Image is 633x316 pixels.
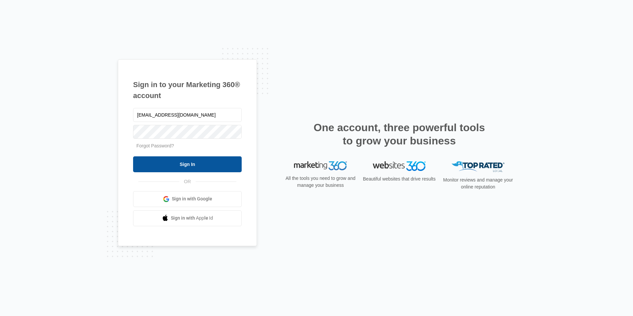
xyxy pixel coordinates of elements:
input: Sign In [133,156,242,172]
span: Sign in with Google [172,195,212,202]
p: All the tools you need to grow and manage your business [283,175,358,189]
input: Email [133,108,242,122]
p: Beautiful websites that drive results [362,176,436,183]
img: Top Rated Local [452,161,505,172]
a: Sign in with Apple Id [133,210,242,226]
p: Monitor reviews and manage your online reputation [441,177,515,190]
h2: One account, three powerful tools to grow your business [312,121,487,147]
img: Marketing 360 [294,161,347,171]
a: Sign in with Google [133,191,242,207]
span: Sign in with Apple Id [171,215,213,222]
img: Websites 360 [373,161,426,171]
h1: Sign in to your Marketing 360® account [133,79,242,101]
a: Forgot Password? [136,143,174,148]
span: OR [179,178,196,185]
